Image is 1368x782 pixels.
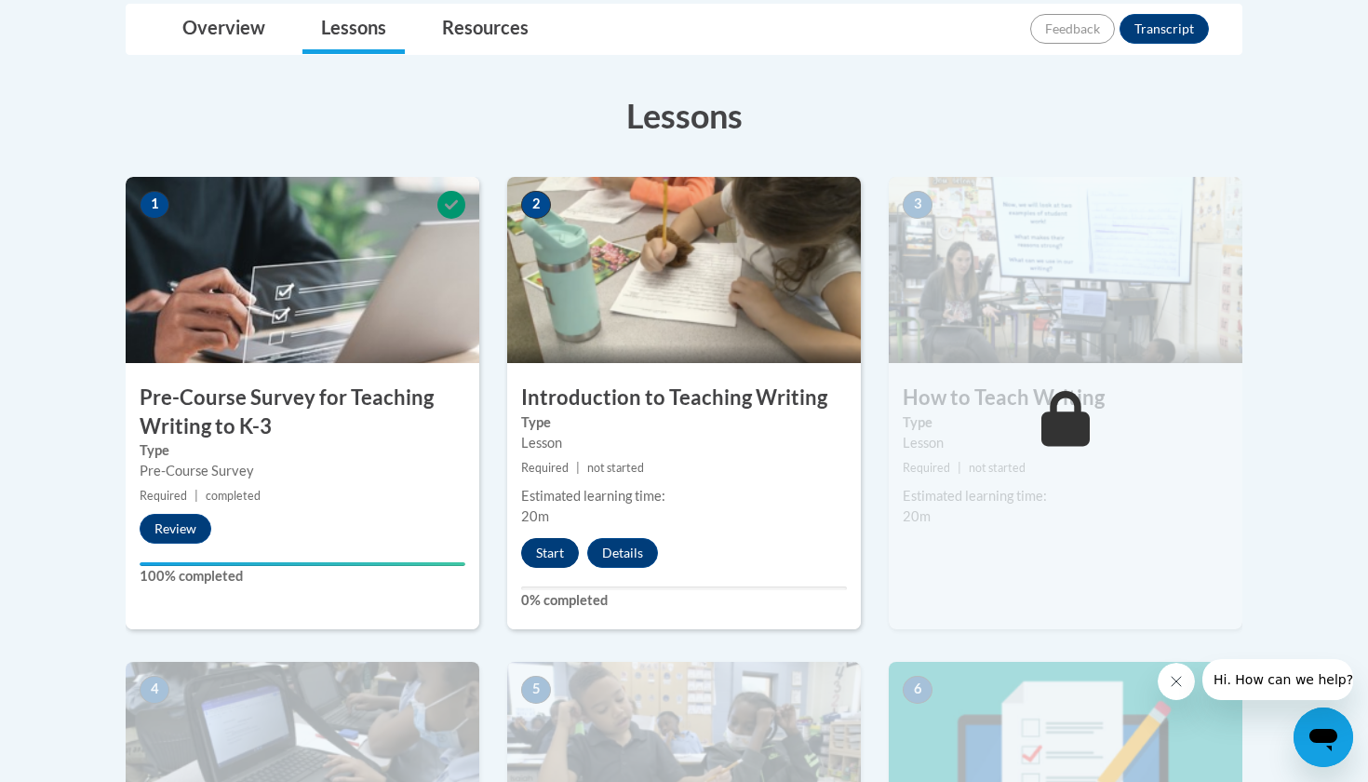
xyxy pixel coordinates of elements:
iframe: Message from company [1202,659,1353,700]
img: Course Image [889,177,1242,363]
div: Estimated learning time: [903,486,1228,506]
div: Lesson [903,433,1228,453]
a: Overview [164,5,284,54]
span: 6 [903,676,932,704]
span: Required [140,489,187,503]
span: 3 [903,191,932,219]
button: Feedback [1030,14,1115,44]
button: Details [587,538,658,568]
img: Course Image [507,177,861,363]
span: 20m [521,508,549,524]
label: Type [903,412,1228,433]
div: Estimated learning time: [521,486,847,506]
button: Transcript [1120,14,1209,44]
span: Required [903,461,950,475]
button: Review [140,514,211,544]
span: | [958,461,961,475]
span: | [576,461,580,475]
div: Your progress [140,562,465,566]
span: | [194,489,198,503]
a: Lessons [302,5,405,54]
span: Required [521,461,569,475]
label: Type [140,440,465,461]
span: 5 [521,676,551,704]
h3: Pre-Course Survey for Teaching Writing to K-3 [126,384,479,441]
div: Pre-Course Survey [140,461,465,481]
label: 0% completed [521,590,847,611]
label: 100% completed [140,566,465,586]
span: 4 [140,676,169,704]
span: completed [206,489,261,503]
img: Course Image [126,177,479,363]
span: not started [969,461,1026,475]
a: Resources [423,5,547,54]
h3: How to Teach Writing [889,384,1242,412]
div: Lesson [521,433,847,453]
span: 20m [903,508,931,524]
h3: Lessons [126,92,1242,139]
iframe: Button to launch messaging window [1294,708,1353,767]
span: 2 [521,191,551,219]
label: Type [521,412,847,433]
span: not started [587,461,644,475]
h3: Introduction to Teaching Writing [507,384,861,412]
span: 1 [140,191,169,219]
iframe: Close message [1158,663,1195,700]
button: Start [521,538,579,568]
